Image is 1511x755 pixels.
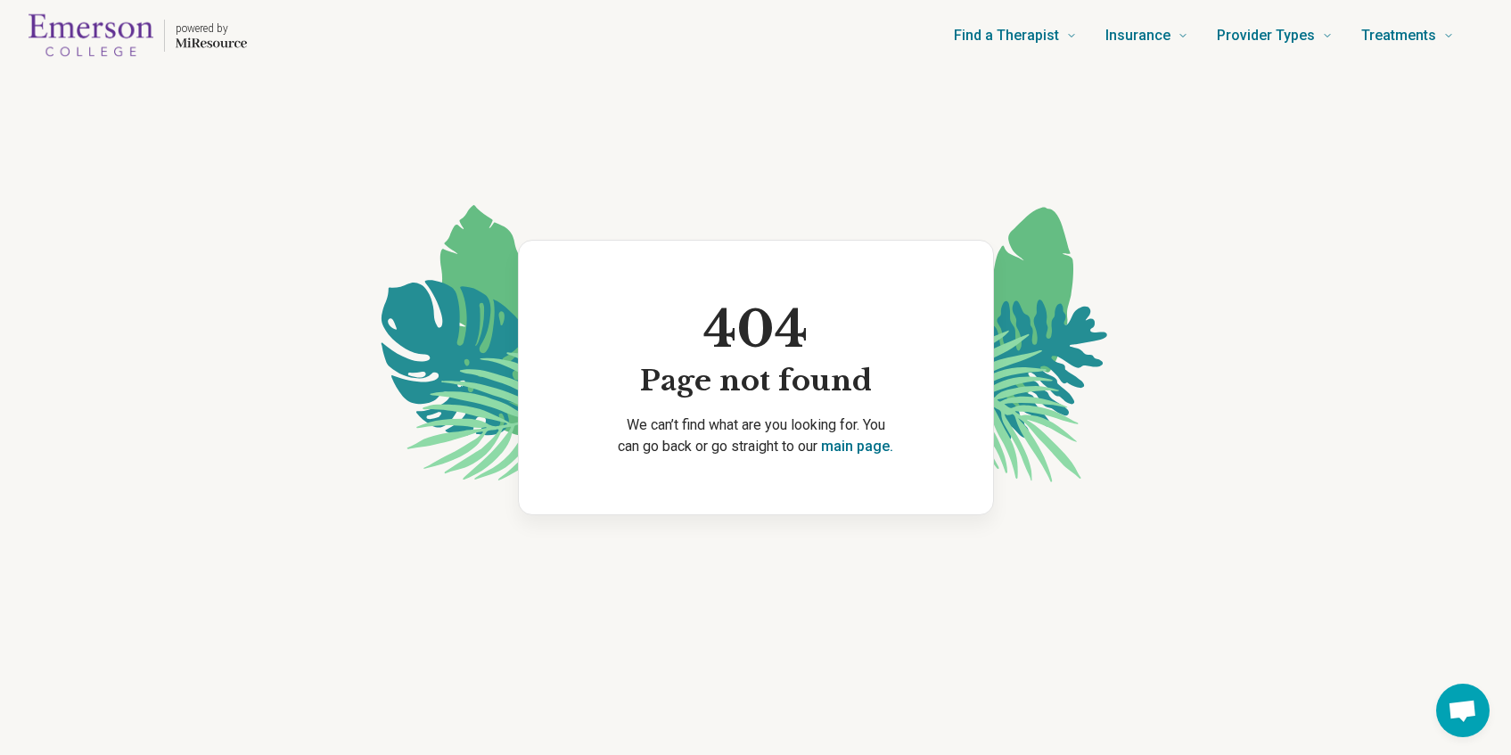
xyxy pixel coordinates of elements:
span: Find a Therapist [954,23,1059,48]
span: Treatments [1361,23,1436,48]
span: Provider Types [1217,23,1315,48]
a: Home page [29,7,247,64]
div: Open chat [1436,684,1490,737]
p: We can’t find what are you looking for. You can go back or go straight to our [547,414,965,457]
span: Insurance [1105,23,1170,48]
span: 404 [640,298,872,363]
a: main page. [821,438,893,455]
p: powered by [176,21,247,36]
span: Page not found [640,363,872,400]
